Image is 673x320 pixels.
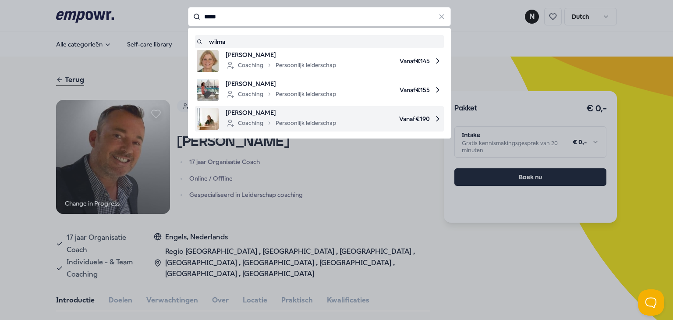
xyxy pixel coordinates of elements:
img: product image [197,50,219,72]
iframe: Help Scout Beacon - Open [638,289,664,316]
img: product image [197,79,219,101]
a: product image[PERSON_NAME]CoachingPersoonlijk leiderschapVanaf€190 [197,108,442,130]
input: Search for products, categories or subcategories [188,7,451,26]
a: product image[PERSON_NAME]CoachingPersoonlijk leiderschapVanaf€155 [197,79,442,101]
span: Vanaf € 155 [343,79,442,101]
span: [PERSON_NAME] [226,50,336,60]
span: [PERSON_NAME] [226,108,336,117]
div: Coaching Persoonlijk leiderschap [226,118,336,128]
span: Vanaf € 190 [343,108,442,130]
span: Vanaf € 145 [343,50,442,72]
div: Coaching Persoonlijk leiderschap [226,60,336,71]
a: wilma [197,37,442,46]
img: product image [197,108,219,130]
div: Coaching Persoonlijk leiderschap [226,89,336,100]
a: product image[PERSON_NAME]CoachingPersoonlijk leiderschapVanaf€145 [197,50,442,72]
span: [PERSON_NAME] [226,79,336,89]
